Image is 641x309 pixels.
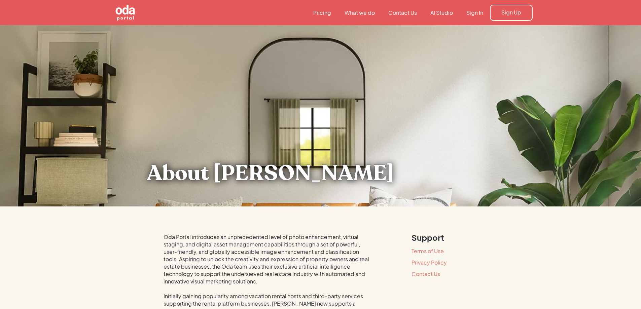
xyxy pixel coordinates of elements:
[147,160,494,186] h1: About [PERSON_NAME]
[109,4,173,22] a: home
[412,259,447,266] a: Privacy Policy
[501,9,521,16] div: Sign Up
[412,233,444,241] h2: Support
[412,270,440,278] a: Contact Us
[382,9,424,16] a: Contact Us
[490,5,533,21] a: Sign Up
[412,247,444,255] a: Terms of Use
[460,9,490,16] a: Sign In
[307,9,338,16] a: Pricing
[424,9,460,16] a: AI Studio
[338,9,382,16] a: What we do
